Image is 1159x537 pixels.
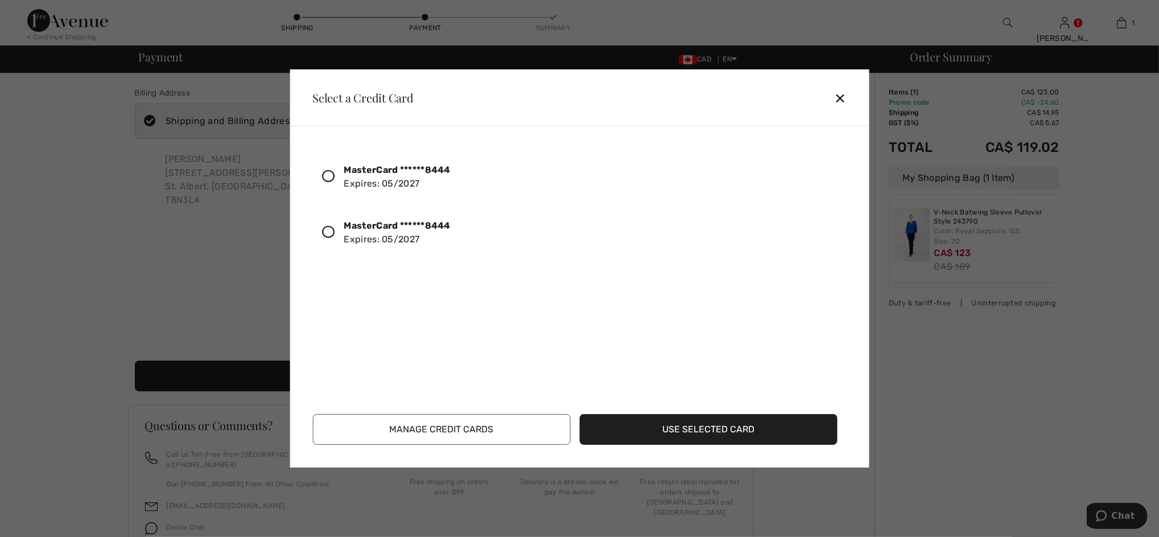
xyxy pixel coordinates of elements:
[303,92,414,104] div: Select a Credit Card
[580,414,838,445] button: Use Selected Card
[834,86,855,110] div: ✕
[25,8,48,18] span: Chat
[344,163,451,191] div: Expires: 05/2027
[312,414,570,445] button: Manage Credit Cards
[344,219,451,246] div: Expires: 05/2027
